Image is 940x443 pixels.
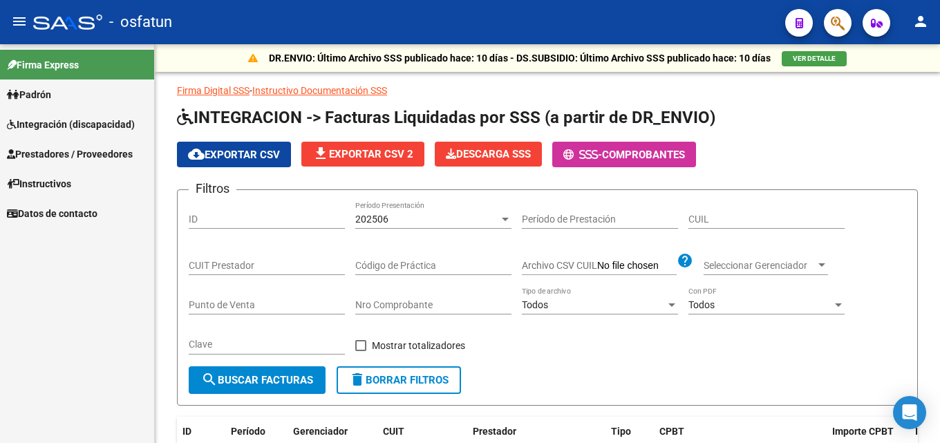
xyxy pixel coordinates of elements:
span: VER DETALLE [793,55,836,62]
span: Archivo CSV CUIL [522,260,597,271]
button: VER DETALLE [782,51,847,66]
span: Exportar CSV [188,149,280,161]
mat-icon: person [912,13,929,30]
p: DR.ENVIO: Último Archivo SSS publicado hace: 10 días - DS.SUBSIDIO: Último Archivo SSS publicado ... [269,50,771,66]
mat-icon: menu [11,13,28,30]
button: Exportar CSV [177,142,291,167]
span: 202506 [355,214,388,225]
span: - osfatun [109,7,172,37]
span: INTEGRACION -> Facturas Liquidadas por SSS (a partir de DR_ENVIO) [177,108,715,127]
mat-icon: help [677,252,693,269]
span: Todos [522,299,548,310]
span: Seleccionar Gerenciador [704,260,816,272]
span: Borrar Filtros [349,374,449,386]
mat-icon: delete [349,371,366,388]
div: Open Intercom Messenger [893,396,926,429]
button: -Comprobantes [552,142,696,167]
mat-icon: cloud_download [188,146,205,162]
input: Archivo CSV CUIL [597,260,677,272]
button: Exportar CSV 2 [301,142,424,167]
span: Prestador [473,426,516,437]
a: Firma Digital SSS [177,85,250,96]
button: Buscar Facturas [189,366,326,394]
span: Instructivos [7,176,71,191]
span: - [563,149,602,161]
span: Comprobantes [602,149,685,161]
span: Datos de contacto [7,206,97,221]
span: Exportar CSV 2 [312,148,413,160]
span: Prestadores / Proveedores [7,147,133,162]
span: Integración (discapacidad) [7,117,135,132]
span: ID [182,426,191,437]
app-download-masive: Descarga masiva de comprobantes (adjuntos) [435,142,542,167]
span: CPBT [659,426,684,437]
button: Descarga SSS [435,142,542,167]
p: - [177,83,918,98]
span: Mostrar totalizadores [372,337,465,354]
span: Buscar Facturas [201,374,313,386]
span: Importe CPBT [832,426,894,437]
span: Gerenciador [293,426,348,437]
a: Instructivo Documentación SSS [252,85,387,96]
span: Firma Express [7,57,79,73]
span: CUIT [383,426,404,437]
span: Todos [688,299,715,310]
span: Padrón [7,87,51,102]
mat-icon: file_download [312,145,329,162]
button: Borrar Filtros [337,366,461,394]
span: Descarga SSS [446,148,531,160]
h3: Filtros [189,179,236,198]
mat-icon: search [201,371,218,388]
